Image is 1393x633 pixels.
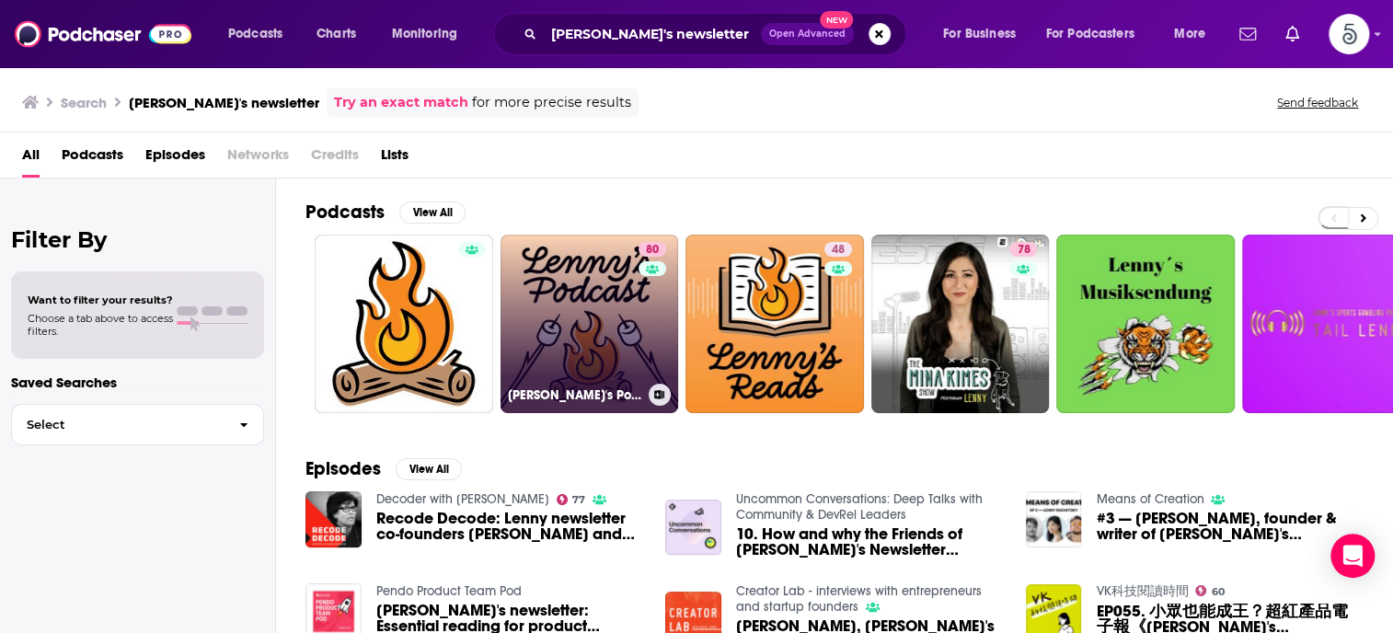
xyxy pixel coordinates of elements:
[12,419,224,431] span: Select
[508,387,641,403] h3: [PERSON_NAME]'s Podcast: Product | Career | Growth
[1329,14,1369,54] span: Logged in as Spiral5-G2
[11,374,264,391] p: Saved Searches
[376,511,644,542] a: Recode Decode: Lenny newsletter co-founders Lena Dunham and Jenni Konner
[1330,534,1375,578] div: Open Intercom Messenger
[1278,18,1307,50] a: Show notifications dropdown
[376,511,644,542] span: Recode Decode: Lenny newsletter co-founders [PERSON_NAME] and [PERSON_NAME]
[305,457,462,480] a: EpisodesView All
[930,19,1039,49] button: open menu
[145,140,205,178] a: Episodes
[381,140,409,178] a: Lists
[1272,95,1364,110] button: Send feedback
[646,241,659,259] span: 80
[376,491,549,507] a: Decoder with Nilay Patel
[305,457,381,480] h2: Episodes
[1046,21,1134,47] span: For Podcasters
[305,19,367,49] a: Charts
[665,500,721,556] img: 10. How and why the Friends of Lenny's Newsletter community came to be, with Lenny Rachitsky, aut...
[379,19,481,49] button: open menu
[399,201,466,224] button: View All
[1034,19,1161,49] button: open menu
[15,17,191,52] img: Podchaser - Follow, Share and Rate Podcasts
[832,241,845,259] span: 48
[572,496,585,504] span: 77
[685,235,864,413] a: 48
[639,242,666,257] a: 80
[227,140,289,178] span: Networks
[557,494,586,505] a: 77
[736,526,1004,558] a: 10. How and why the Friends of Lenny's Newsletter community came to be, with Lenny Rachitsky, aut...
[11,226,264,253] h2: Filter By
[943,21,1016,47] span: For Business
[820,11,853,29] span: New
[1232,18,1263,50] a: Show notifications dropdown
[392,21,457,47] span: Monitoring
[1009,242,1037,257] a: 78
[736,491,983,523] a: Uncommon Conversations: Deep Talks with Community & DevRel Leaders
[305,491,362,547] img: Recode Decode: Lenny newsletter co-founders Lena Dunham and Jenni Konner
[1195,585,1225,596] a: 60
[1212,588,1225,596] span: 60
[769,29,846,39] span: Open Advanced
[11,404,264,445] button: Select
[736,583,982,615] a: Creator Lab - interviews with entrepreneurs and startup founders
[376,583,522,599] a: Pendo Product Team Pod
[736,526,1004,558] span: 10. How and why the Friends of [PERSON_NAME]'s Newsletter community came to be, with [PERSON_NAME...
[228,21,282,47] span: Podcasts
[305,201,385,224] h2: Podcasts
[1329,14,1369,54] button: Show profile menu
[311,140,359,178] span: Credits
[1096,583,1188,599] a: VK科技閱讀時間
[511,13,924,55] div: Search podcasts, credits, & more...
[871,235,1050,413] a: 78
[62,140,123,178] a: Podcasts
[1017,241,1030,259] span: 78
[501,235,679,413] a: 80[PERSON_NAME]'s Podcast: Product | Career | Growth
[28,293,173,306] span: Want to filter your results?
[1026,491,1082,547] img: #3 — Lenny Rachitsky, founder & writer of Lenny's Newsletter
[1096,491,1203,507] a: Means of Creation
[305,201,466,224] a: PodcastsView All
[1161,19,1228,49] button: open menu
[334,92,468,113] a: Try an exact match
[129,94,319,111] h3: [PERSON_NAME]'s newsletter
[1174,21,1205,47] span: More
[22,140,40,178] a: All
[317,21,356,47] span: Charts
[824,242,852,257] a: 48
[61,94,107,111] h3: Search
[544,19,761,49] input: Search podcasts, credits, & more...
[215,19,306,49] button: open menu
[761,23,854,45] button: Open AdvancedNew
[1329,14,1369,54] img: User Profile
[1096,511,1364,542] a: #3 — Lenny Rachitsky, founder & writer of Lenny's Newsletter
[1096,511,1364,542] span: #3 — [PERSON_NAME], founder & writer of [PERSON_NAME]'s Newsletter
[472,92,631,113] span: for more precise results
[396,458,462,480] button: View All
[28,312,173,338] span: Choose a tab above to access filters.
